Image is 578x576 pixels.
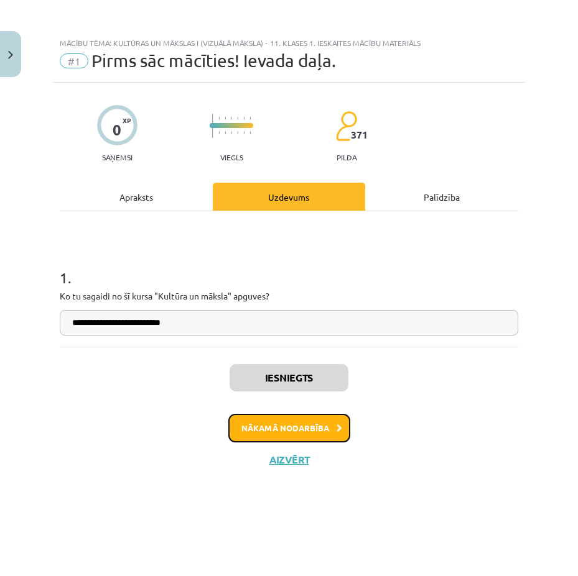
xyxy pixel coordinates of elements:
span: 371 [351,129,368,140]
img: icon-short-line-57e1e144782c952c97e751825c79c345078a6d821885a25fce030b3d8c18986b.svg [225,131,226,134]
img: icon-short-line-57e1e144782c952c97e751825c79c345078a6d821885a25fce030b3d8c18986b.svg [218,131,220,134]
img: icon-short-line-57e1e144782c952c97e751825c79c345078a6d821885a25fce030b3d8c18986b.svg [225,117,226,120]
div: 0 [113,121,121,139]
img: icon-short-line-57e1e144782c952c97e751825c79c345078a6d821885a25fce030b3d8c18986b.svg [249,131,251,134]
img: students-c634bb4e5e11cddfef0936a35e636f08e4e9abd3cc4e673bd6f9a4125e45ecb1.svg [335,111,357,142]
p: pilda [337,153,357,162]
div: Apraksts [60,183,213,211]
button: Aizvērt [266,454,313,466]
div: Uzdevums [213,183,366,211]
img: icon-short-line-57e1e144782c952c97e751825c79c345078a6d821885a25fce030b3d8c18986b.svg [231,131,232,134]
button: Nākamā nodarbība [228,414,350,442]
span: Pirms sāc mācīties! Ievada daļa. [91,50,336,71]
img: icon-short-line-57e1e144782c952c97e751825c79c345078a6d821885a25fce030b3d8c18986b.svg [231,117,232,120]
p: Saņemsi [97,153,138,162]
div: Palīdzība [365,183,518,211]
img: icon-short-line-57e1e144782c952c97e751825c79c345078a6d821885a25fce030b3d8c18986b.svg [237,117,238,120]
img: icon-short-line-57e1e144782c952c97e751825c79c345078a6d821885a25fce030b3d8c18986b.svg [249,117,251,120]
p: Ko tu sagaidi no šī kursa "Kultūra un māksla" apguves? [60,290,518,303]
img: icon-short-line-57e1e144782c952c97e751825c79c345078a6d821885a25fce030b3d8c18986b.svg [237,131,238,134]
img: icon-short-line-57e1e144782c952c97e751825c79c345078a6d821885a25fce030b3d8c18986b.svg [218,117,220,120]
img: icon-close-lesson-0947bae3869378f0d4975bcd49f059093ad1ed9edebbc8119c70593378902aed.svg [8,51,13,59]
span: XP [123,117,131,124]
div: Mācību tēma: Kultūras un mākslas i (vizuālā māksla) - 11. klases 1. ieskaites mācību materiāls [60,39,518,47]
img: icon-long-line-d9ea69661e0d244f92f715978eff75569469978d946b2353a9bb055b3ed8787d.svg [212,114,213,138]
span: #1 [60,53,88,68]
button: Iesniegts [230,364,348,391]
img: icon-short-line-57e1e144782c952c97e751825c79c345078a6d821885a25fce030b3d8c18986b.svg [243,131,245,134]
img: icon-short-line-57e1e144782c952c97e751825c79c345078a6d821885a25fce030b3d8c18986b.svg [243,117,245,120]
p: Viegls [220,153,243,162]
h1: 1 . [60,247,518,286]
